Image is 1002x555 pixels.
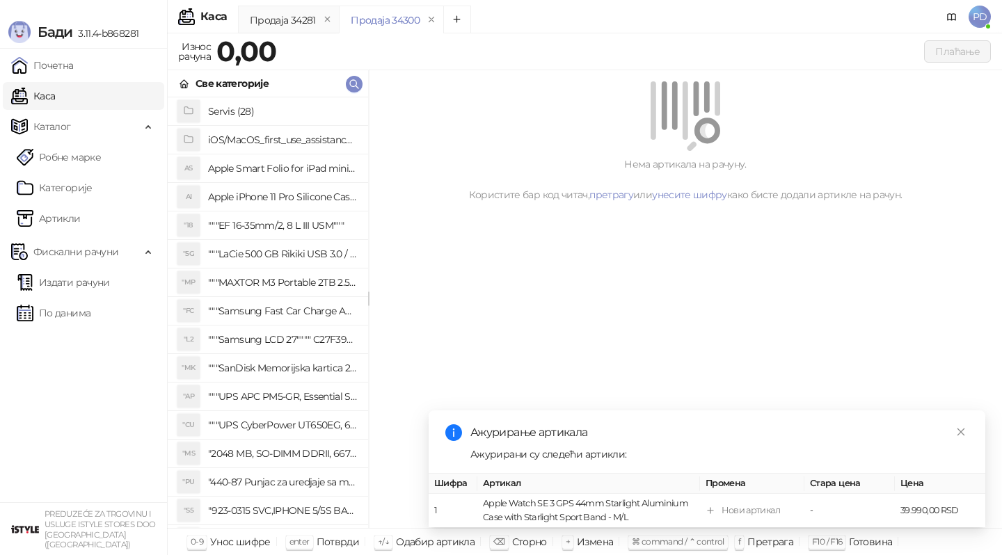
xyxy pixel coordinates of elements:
span: ⌘ command / ⌃ control [632,536,724,547]
div: AS [177,157,200,179]
th: Цена [895,474,985,494]
div: Све категорије [196,76,269,91]
h4: "440-87 Punjac za uredjaje sa micro USB portom 4/1, Stand." [208,471,357,493]
div: Измена [577,533,613,551]
div: "5G [177,243,200,265]
span: Каталог [33,113,71,140]
img: Logo [8,21,31,43]
a: Категорије [17,174,93,202]
span: info-circle [445,424,462,441]
h4: """UPS APC PM5-GR, Essential Surge Arrest,5 utic_nica""" [208,385,357,408]
button: remove [319,14,337,26]
div: "FC [177,300,200,322]
th: Шифра [429,474,477,494]
div: AI [177,186,200,208]
div: grid [168,97,368,528]
h4: Servis (28) [208,100,357,122]
div: Продаја 34300 [351,13,420,28]
a: Close [953,424,969,440]
div: "PU [177,471,200,493]
a: претрагу [589,188,633,201]
strong: 0,00 [216,34,276,68]
div: Продаја 34281 [250,13,316,28]
span: f [738,536,740,547]
button: remove [422,14,440,26]
small: PREDUZEĆE ZA TRGOVINU I USLUGE ISTYLE STORES DOO [GEOGRAPHIC_DATA] ([GEOGRAPHIC_DATA]) [45,509,156,549]
div: "MS [177,442,200,465]
a: Документација [941,6,963,28]
h4: """Samsung LCD 27"""" C27F390FHUXEN""" [208,328,357,351]
div: "18 [177,214,200,236]
h4: """MAXTOR M3 Portable 2TB 2.5"""" crni eksterni hard disk HX-M201TCB/GM""" [208,271,357,293]
h4: Apple iPhone 11 Pro Silicone Case - Black [208,186,357,208]
button: Add tab [443,6,471,33]
td: Apple Watch SE 3 GPS 44mm Starlight Aluminium Case with Starlight Sport Band - M/L [477,494,700,528]
div: "S5 [177,499,200,522]
td: 39.990,00 RSD [895,494,985,528]
img: 64x64-companyLogo-77b92cf4-9946-4f36-9751-bf7bb5fd2c7d.png [11,515,39,543]
span: 3.11.4-b868281 [72,27,138,40]
h4: Apple Smart Folio for iPad mini (A17 Pro) - Sage [208,157,357,179]
div: "AP [177,385,200,408]
div: "MK [177,357,200,379]
td: 1 [429,494,477,528]
h4: """UPS CyberPower UT650EG, 650VA/360W , line-int., s_uko, desktop""" [208,414,357,436]
span: Фискални рачуни [33,238,118,266]
h4: """LaCie 500 GB Rikiki USB 3.0 / Ultra Compact & Resistant aluminum / USB 3.0 / 2.5""""""" [208,243,357,265]
span: ⌫ [493,536,504,547]
h4: """EF 16-35mm/2, 8 L III USM""" [208,214,357,236]
div: Ажурирање артикала [470,424,969,441]
div: Претрага [747,533,793,551]
div: Готовина [849,533,892,551]
div: "MP [177,271,200,293]
a: ArtikliАртикли [17,204,81,232]
div: Износ рачуна [175,38,214,65]
button: Плаћање [924,40,991,63]
span: + [566,536,570,547]
h4: "2048 MB, SO-DIMM DDRII, 667 MHz, Napajanje 1,8 0,1 V, Latencija CL5" [208,442,357,465]
th: Стара цена [804,474,895,494]
td: - [804,494,895,528]
div: Потврди [317,533,360,551]
a: унесите шифру [652,188,727,201]
span: 0-9 [191,536,203,547]
h4: "923-0315 SVC,IPHONE 5/5S BATTERY REMOVAL TRAY Držač za iPhone sa kojim se otvara display [208,499,357,522]
div: "CU [177,414,200,436]
span: F10 / F16 [812,536,842,547]
a: Робне марке [17,143,101,171]
h4: """Samsung Fast Car Charge Adapter, brzi auto punja_, boja crna""" [208,300,357,322]
span: Бади [38,24,72,40]
span: ↑/↓ [378,536,389,547]
a: Издати рачуни [17,268,110,296]
div: Одабир артикла [396,533,475,551]
span: enter [289,536,310,547]
th: Артикал [477,474,700,494]
a: По данима [17,299,90,327]
div: Сторно [512,533,547,551]
div: Каса [200,11,227,22]
div: Ажурирани су следећи артикли: [470,447,969,462]
div: Нови артикал [722,504,780,517]
h4: """SanDisk Memorijska kartica 256GB microSDXC sa SD adapterom SDSQXA1-256G-GN6MA - Extreme PLUS, ... [208,357,357,379]
div: Нема артикала на рачуну. Користите бар код читач, или како бисте додали артикле на рачун. [385,156,985,202]
div: "L2 [177,328,200,351]
span: PD [969,6,991,28]
a: Почетна [11,51,74,79]
th: Промена [700,474,804,494]
a: Каса [11,82,55,110]
span: close [956,427,966,437]
h4: iOS/MacOS_first_use_assistance (4) [208,129,357,151]
div: Унос шифре [210,533,271,551]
